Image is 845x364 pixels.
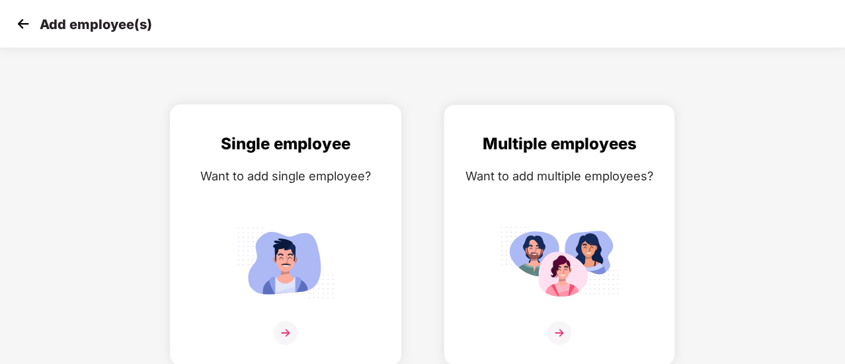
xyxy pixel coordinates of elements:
div: Multiple employees [458,131,661,157]
img: svg+xml;base64,PHN2ZyB4bWxucz0iaHR0cDovL3d3dy53My5vcmcvMjAwMC9zdmciIGlkPSJNdWx0aXBsZV9lbXBsb3llZS... [500,221,619,304]
div: Want to add single employee? [184,166,387,186]
p: Add employee(s) [40,17,152,32]
img: svg+xml;base64,PHN2ZyB4bWxucz0iaHR0cDovL3d3dy53My5vcmcvMjAwMC9zdmciIGlkPSJTaW5nbGVfZW1wbG95ZWUiIH... [226,221,345,304]
img: svg+xml;base64,PHN2ZyB4bWxucz0iaHR0cDovL3d3dy53My5vcmcvMjAwMC9zdmciIHdpZHRoPSIzMCIgaGVpZ2h0PSIzMC... [13,14,33,34]
img: svg+xml;base64,PHN2ZyB4bWxucz0iaHR0cDovL3d3dy53My5vcmcvMjAwMC9zdmciIHdpZHRoPSIzNiIgaGVpZ2h0PSIzNi... [547,321,571,345]
div: Single employee [184,131,387,157]
img: svg+xml;base64,PHN2ZyB4bWxucz0iaHR0cDovL3d3dy53My5vcmcvMjAwMC9zdmciIHdpZHRoPSIzNiIgaGVpZ2h0PSIzNi... [274,321,298,345]
div: Want to add multiple employees? [458,166,661,186]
